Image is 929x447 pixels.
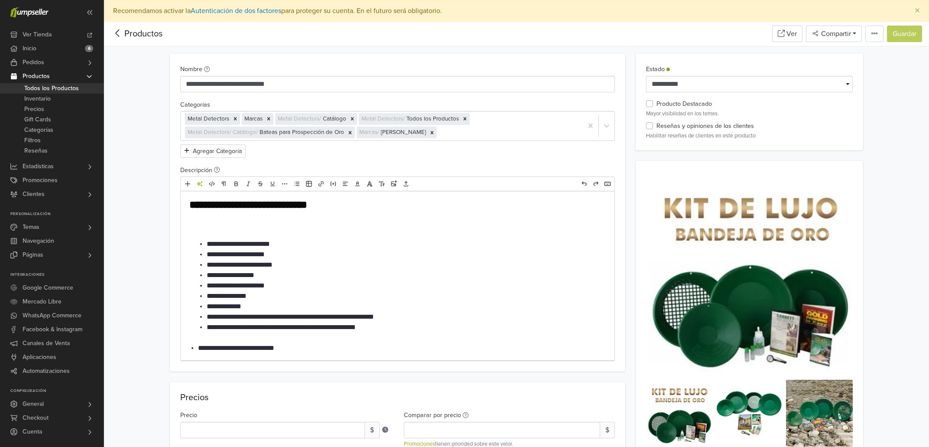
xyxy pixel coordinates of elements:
span: × [915,4,920,17]
img: b27aac06d67c7697bd01ac2af42fd559-product.webp [646,171,853,378]
a: Incrustar [328,178,339,189]
span: Filtros [24,135,41,146]
p: Mayor visibilidad en los temas. [646,110,853,118]
span: Metal Detectors / [361,115,406,122]
span: General [23,397,44,411]
button: Guardar [887,26,922,42]
div: Remove [object Object] [427,127,437,138]
p: Configuración [10,388,104,394]
span: Inicio [23,42,36,55]
a: Formato [218,178,230,189]
span: Metal Detectors / [278,115,323,122]
span: Categorías [24,125,53,135]
span: Navegación [23,234,54,248]
a: Fuente [364,178,375,189]
a: Tamaño de fuente [376,178,387,189]
span: Temas [23,220,39,234]
label: Nombre [180,65,210,74]
a: Alineación [340,178,351,189]
span: WhatsApp Commerce [23,309,81,323]
a: Ver [772,26,802,42]
label: Precio [180,411,197,420]
a: Eliminado [255,178,266,189]
span: Todos los Productos [24,83,79,94]
a: Subir archivos [400,178,412,189]
img: 140 [786,380,853,447]
span: Clientes [23,187,45,201]
span: Bateas para Prospección de Oro [260,129,344,136]
span: Pedidos [23,55,44,69]
a: HTML [206,178,218,189]
p: Precios [180,392,615,403]
span: Todos los Productos [406,115,459,122]
span: Google Commerce [23,281,73,295]
span: Reseñas [24,146,48,156]
button: Compartir [806,26,862,42]
div: Remove [object Object] [231,113,240,124]
button: Agregar Categoría [180,144,246,158]
a: Cursiva [243,178,254,189]
div: Remove [object Object] [460,113,470,124]
span: Catálogo [323,115,346,122]
span: Páginas [23,248,43,262]
span: Marcas [244,115,263,122]
label: Categorías [180,100,210,110]
a: Lista [291,178,302,189]
button: Close [906,0,929,21]
a: Negrita [231,178,242,189]
div: Remove [object Object] [345,127,355,138]
span: Mercado Libre [23,295,62,309]
span: Metal Detectors [188,115,229,122]
span: Ver Tienda [23,28,52,42]
img: 140 [716,380,783,447]
label: Comparar por precio [404,411,468,420]
a: Tabla [303,178,315,189]
span: Productos [23,69,50,83]
span: Precios [24,104,44,114]
a: Deshacer [578,178,590,189]
span: Automatizaciones [23,364,70,378]
a: Atajos [602,178,613,189]
a: Color del texto [352,178,363,189]
a: Autenticación de dos factores [191,7,281,15]
label: Producto Destacado [656,99,712,109]
div: Remove [object Object] [348,113,357,124]
span: Compartir [819,29,851,38]
p: Habilitar reseñas de clientes en este producto [646,132,853,140]
p: Personalización [10,212,104,217]
a: Herramientas de IA [194,178,205,189]
span: Estadísticas [23,160,54,173]
label: Estado [646,65,670,74]
a: Subrayado [267,178,278,189]
span: [PERSON_NAME] [381,129,426,136]
span: Facebook & Instagram [23,323,82,336]
span: Marcas / [359,129,381,136]
span: Cuenta [23,425,42,439]
a: Añadir [182,178,193,189]
img: 140 [646,380,713,447]
span: Catálogo / [233,129,260,136]
span: Promociones [23,173,58,187]
span: Checkout [23,411,49,425]
label: Descripción [180,166,220,175]
div: Remove [object Object] [264,113,273,124]
a: Más formato [279,178,290,189]
span: Gift Cards [24,114,51,125]
span: $ [364,422,380,438]
div: Productos [111,27,162,40]
a: Rehacer [590,178,601,189]
span: $ [600,422,615,438]
a: Subir imágenes [388,178,400,189]
p: Integraciones [10,272,104,277]
a: Enlace [315,178,327,189]
span: Aplicaciones [23,350,56,364]
span: 6 [85,45,93,52]
label: Reseñas y opiniones de los clientes [656,121,754,131]
span: Canales de Venta [23,336,70,350]
span: Metal Detectors / [188,129,233,136]
span: Inventario [24,94,51,104]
